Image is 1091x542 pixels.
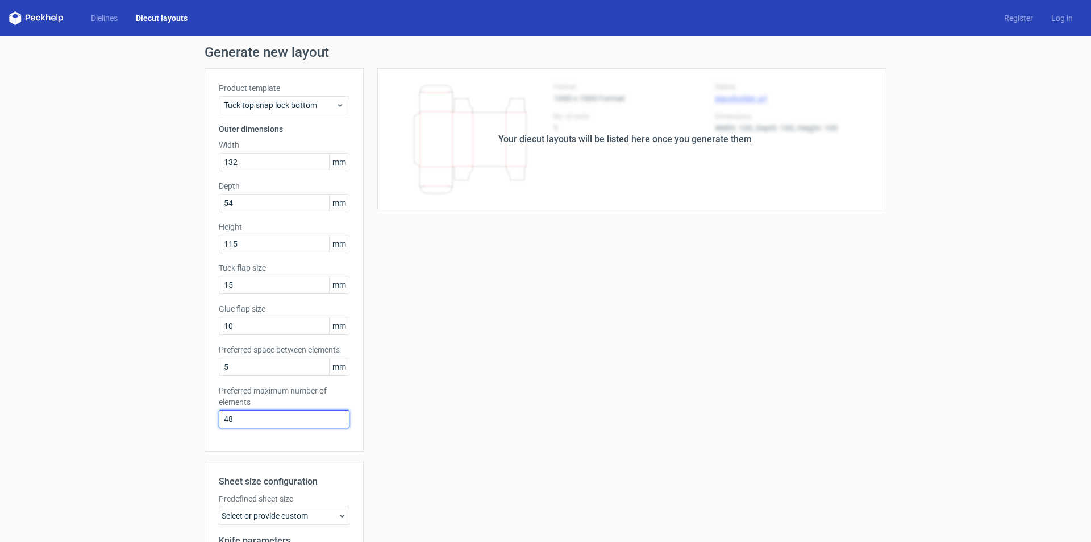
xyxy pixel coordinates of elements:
span: mm [329,195,349,212]
label: Width [219,139,349,151]
a: Log in [1042,13,1082,24]
label: Predefined sheet size [219,493,349,504]
label: Product template [219,82,349,94]
div: Your diecut layouts will be listed here once you generate them [498,133,752,146]
label: Glue flap size [219,303,349,315]
span: Tuck top snap lock bottom [224,100,336,111]
h3: Outer dimensions [219,123,349,135]
a: Dielines [82,13,127,24]
span: mm [329,276,349,293]
label: Depth [219,180,349,192]
label: Height [219,221,349,233]
label: Tuck flap size [219,262,349,274]
label: Preferred space between elements [219,344,349,355]
a: Diecut layouts [127,13,197,24]
span: mm [329,317,349,334]
span: mm [329,358,349,375]
div: Select or provide custom [219,507,349,525]
h2: Sheet size configuration [219,475,349,489]
span: mm [329,154,349,171]
h1: Generate new layout [205,45,886,59]
label: Preferred maximum number of elements [219,385,349,408]
a: Register [995,13,1042,24]
span: mm [329,235,349,253]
